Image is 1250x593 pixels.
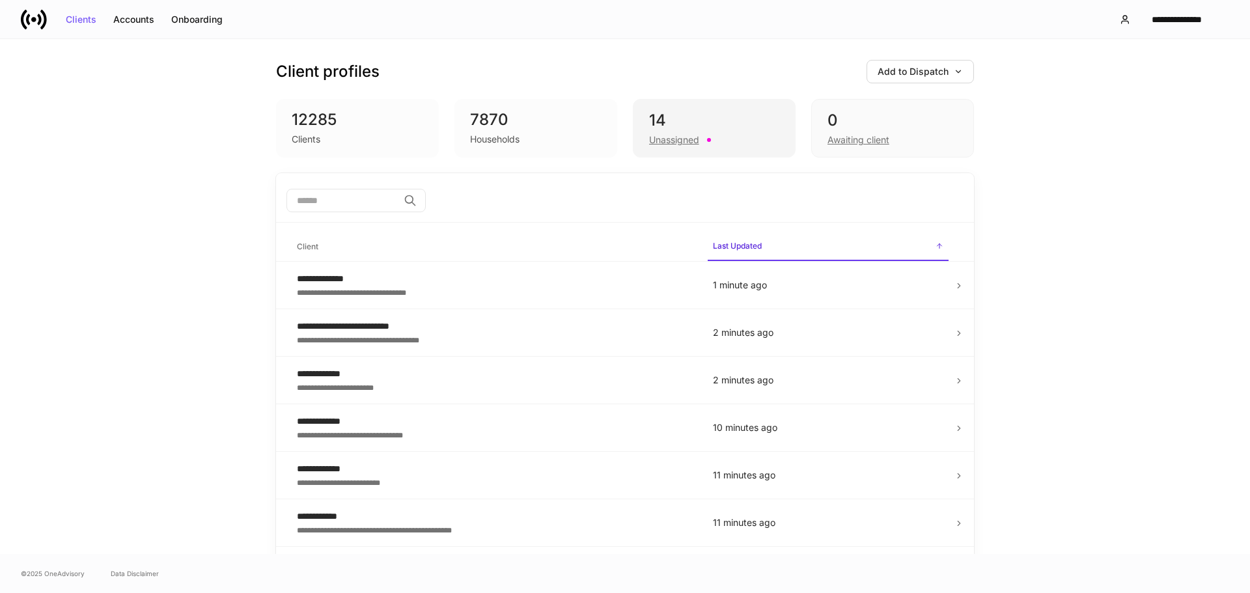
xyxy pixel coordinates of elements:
p: 11 minutes ago [713,469,943,482]
span: Last Updated [708,233,949,261]
div: Onboarding [171,15,223,24]
h3: Client profiles [276,61,380,82]
div: Clients [66,15,96,24]
div: 7870 [470,109,602,130]
button: Onboarding [163,9,231,30]
div: Add to Dispatch [878,67,963,76]
button: Clients [57,9,105,30]
div: Households [470,133,520,146]
button: Accounts [105,9,163,30]
div: 0 [827,110,958,131]
div: 14 [649,110,779,131]
div: Accounts [113,15,154,24]
div: Unassigned [649,133,699,146]
button: Add to Dispatch [867,60,974,83]
div: Awaiting client [827,133,889,146]
div: 12285 [292,109,423,130]
p: 10 minutes ago [713,421,943,434]
span: © 2025 OneAdvisory [21,568,85,579]
p: 2 minutes ago [713,374,943,387]
h6: Client [297,240,318,253]
a: Data Disclaimer [111,568,159,579]
div: 0Awaiting client [811,99,974,158]
div: Clients [292,133,320,146]
p: 2 minutes ago [713,326,943,339]
span: Client [292,234,697,260]
div: 14Unassigned [633,99,796,158]
p: 11 minutes ago [713,516,943,529]
p: 1 minute ago [713,279,943,292]
h6: Last Updated [713,240,762,252]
